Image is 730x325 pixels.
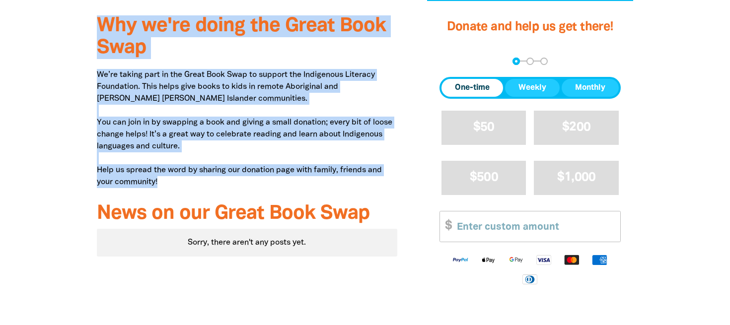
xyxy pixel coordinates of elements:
[505,79,560,97] button: Weekly
[450,211,620,242] input: Enter custom amount
[446,254,474,265] img: Paypal logo
[97,69,397,188] p: We’re taking part in the Great Book Swap to support the Indigenous Literacy Foundation. This help...
[473,122,495,133] span: $50
[440,211,452,242] span: $
[557,172,596,183] span: $1,000
[585,254,613,265] img: American Express logo
[441,79,503,97] button: One-time
[575,82,605,94] span: Monthly
[502,254,530,265] img: Google Pay logo
[558,254,585,265] img: Mastercard logo
[526,58,534,65] button: Navigate to step 2 of 3 to enter your details
[562,122,590,133] span: $200
[534,111,619,145] button: $200
[97,17,386,57] span: Why we're doing the Great Book Swap
[534,161,619,195] button: $1,000
[512,58,520,65] button: Navigate to step 1 of 3 to enter your donation amount
[530,254,558,265] img: Visa logo
[447,21,614,33] span: Donate and help us get there!
[439,77,621,99] div: Donation frequency
[439,246,621,292] div: Available payment methods
[474,254,502,265] img: Apple Pay logo
[540,58,548,65] button: Navigate to step 3 of 3 to enter your payment details
[470,172,498,183] span: $500
[97,229,397,257] div: Sorry, there aren't any posts yet.
[518,82,546,94] span: Weekly
[441,111,526,145] button: $50
[97,229,397,257] div: Paginated content
[562,79,619,97] button: Monthly
[97,203,397,225] h3: News on our Great Book Swap
[455,82,490,94] span: One-time
[441,161,526,195] button: $500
